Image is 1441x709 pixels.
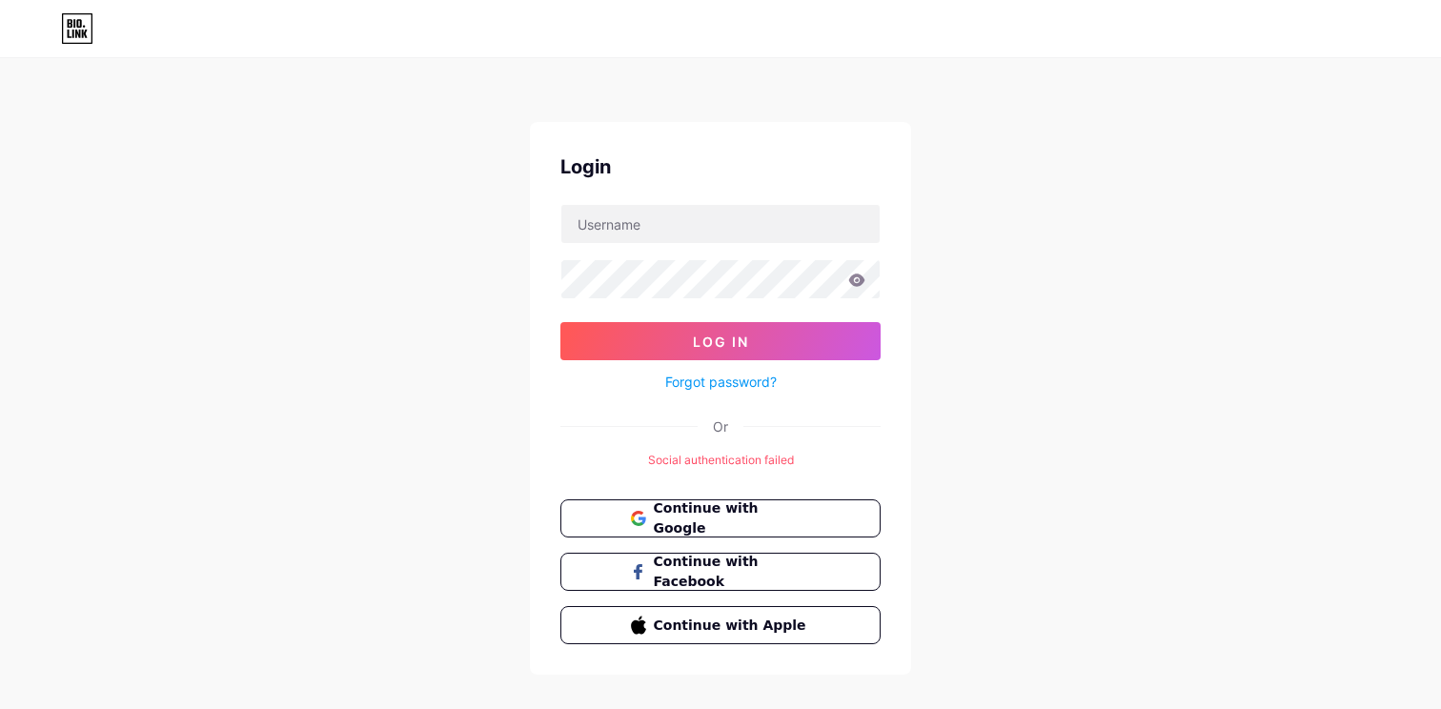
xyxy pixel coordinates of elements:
div: Social authentication failed [560,452,881,469]
button: Continue with Google [560,499,881,537]
span: Continue with Google [654,498,811,538]
span: Continue with Apple [654,616,811,636]
span: Continue with Facebook [654,552,811,592]
div: Or [713,416,728,436]
button: Continue with Apple [560,606,881,644]
a: Forgot password? [665,372,777,392]
button: Continue with Facebook [560,553,881,591]
span: Log In [693,334,749,350]
div: Login [560,152,881,181]
button: Log In [560,322,881,360]
input: Username [561,205,880,243]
